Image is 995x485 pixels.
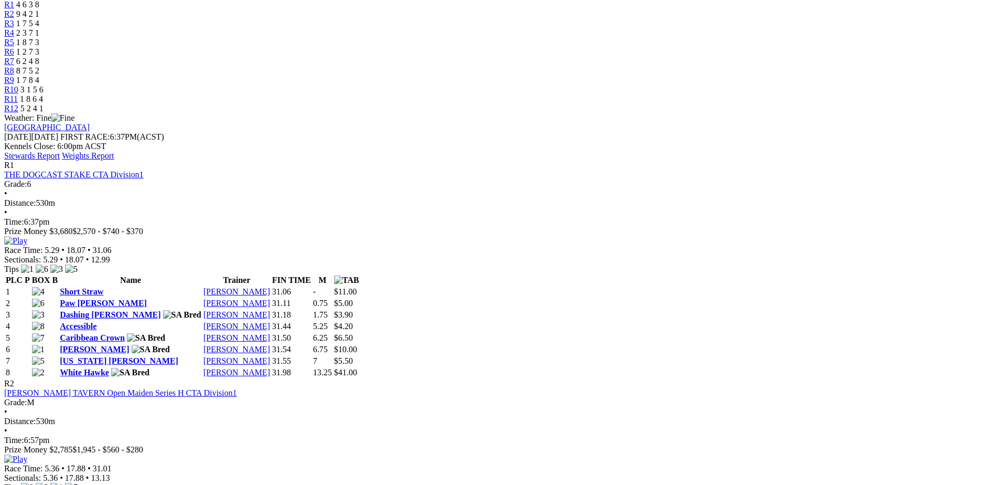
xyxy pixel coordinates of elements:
td: 3 [5,310,30,320]
a: [PERSON_NAME] [204,322,270,331]
a: Accessible [60,322,97,331]
div: Prize Money $3,680 [4,227,991,236]
img: TAB [334,276,359,285]
img: SA Bred [132,345,170,354]
td: 6 [5,344,30,355]
span: $3.90 [334,310,353,319]
span: Sectionals: [4,473,41,482]
img: 6 [32,299,45,308]
span: Grade: [4,398,27,407]
span: $2,570 - $740 - $370 [72,227,143,236]
a: [PERSON_NAME] TAVERN Open Maiden Series H CTA Division1 [4,388,237,397]
td: 2 [5,298,30,309]
span: 13.13 [91,473,110,482]
span: $6.50 [334,333,353,342]
a: [PERSON_NAME] [204,368,270,377]
a: [PERSON_NAME] [204,345,270,354]
img: 2 [32,368,45,377]
a: Short Straw [60,287,103,296]
img: Fine [51,113,74,123]
span: Weather: Fine [4,113,74,122]
img: 8 [32,322,45,331]
td: 31.11 [272,298,312,309]
span: Tips [4,265,19,273]
th: Name [59,275,202,286]
img: SA Bred [163,310,201,320]
a: R3 [4,19,14,28]
a: [PERSON_NAME] [204,333,270,342]
span: • [61,464,65,473]
td: 8 [5,367,30,378]
span: 5.29 [43,255,58,264]
span: FIRST RACE: [60,132,110,141]
span: 9 4 2 1 [16,9,39,18]
img: Play [4,455,27,464]
td: 5 [5,333,30,343]
div: 530m [4,198,991,208]
a: R6 [4,47,14,56]
a: Caribbean Crown [60,333,125,342]
td: 31.50 [272,333,312,343]
text: 5.25 [313,322,328,331]
img: Play [4,236,27,246]
a: [PERSON_NAME] [204,287,270,296]
span: • [88,464,91,473]
div: Prize Money $2,785 [4,445,991,455]
span: 1 2 7 3 [16,47,39,56]
td: 4 [5,321,30,332]
a: R5 [4,38,14,47]
span: R2 [4,379,14,388]
span: 31.06 [93,246,112,255]
img: 1 [21,265,34,274]
a: R9 [4,76,14,85]
td: 1 [5,287,30,297]
span: Sectionals: [4,255,41,264]
td: 7 [5,356,30,366]
span: $5.50 [334,356,353,365]
a: R4 [4,28,14,37]
a: [PERSON_NAME] [60,345,129,354]
span: 1 7 5 4 [16,19,39,28]
span: 6 2 4 8 [16,57,39,66]
th: FIN TIME [272,275,312,286]
span: 5.36 [43,473,58,482]
span: Time: [4,436,24,445]
span: • [4,189,7,198]
a: R12 [4,104,18,113]
img: 5 [32,356,45,366]
span: 5.29 [45,246,59,255]
span: R1 [4,161,14,170]
a: R8 [4,66,14,75]
td: 31.98 [272,367,312,378]
span: Race Time: [4,464,42,473]
text: 0.75 [313,299,328,308]
a: THE DOGCAST STAKE CTA Division1 [4,170,144,179]
img: 1 [32,345,45,354]
span: PLC [6,276,23,284]
span: Distance: [4,417,36,426]
div: 6 [4,180,991,189]
span: BOX [32,276,50,284]
span: R11 [4,94,18,103]
a: R2 [4,9,14,18]
a: R10 [4,85,18,94]
a: White Hawke [60,368,109,377]
span: [DATE] [4,132,31,141]
a: Weights Report [62,151,114,160]
span: • [4,208,7,217]
td: 31.55 [272,356,312,366]
text: 1.75 [313,310,328,319]
a: R7 [4,57,14,66]
img: 7 [32,333,45,343]
span: $10.00 [334,345,357,354]
span: $4.20 [334,322,353,331]
img: 6 [36,265,48,274]
text: 13.25 [313,368,332,377]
